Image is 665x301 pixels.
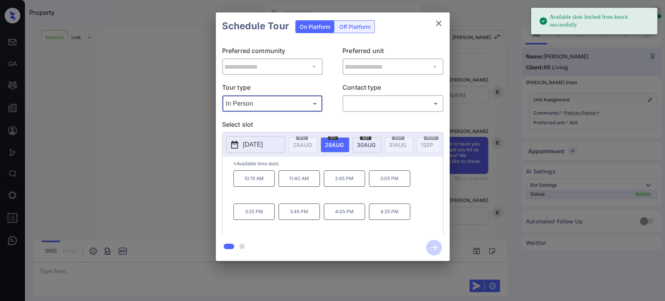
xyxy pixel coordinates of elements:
[369,170,410,187] p: 3:05 PM
[539,10,651,32] div: Available slots fetched from knock successfully
[335,21,374,33] div: Off Platform
[431,16,446,31] button: close
[360,135,371,140] span: sat
[222,46,323,58] p: Preferred community
[321,137,349,152] div: date-select
[342,83,443,95] p: Contact type
[233,157,443,170] p: *Available time slots
[233,204,275,220] p: 3:25 PM
[226,136,285,153] button: [DATE]
[224,97,321,110] div: In Person
[279,204,320,220] p: 3:45 PM
[357,142,376,148] span: 30 AUG
[324,204,365,220] p: 4:05 PM
[233,170,275,187] p: 10:15 AM
[296,21,334,33] div: On Platform
[222,83,323,95] p: Tour type
[369,204,410,220] p: 4:25 PM
[342,46,443,58] p: Preferred unit
[353,137,381,152] div: date-select
[325,142,344,148] span: 29 AUG
[279,170,320,187] p: 11:40 AM
[222,120,443,132] p: Select slot
[243,140,263,149] p: [DATE]
[216,12,295,40] h2: Schedule Tour
[328,135,338,140] span: fri
[324,170,365,187] p: 2:45 PM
